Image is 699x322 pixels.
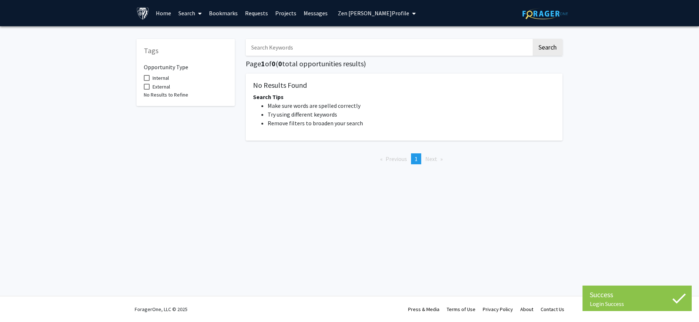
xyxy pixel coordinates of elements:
[261,59,265,68] span: 1
[246,59,562,68] h5: Page of ( total opportunities results)
[483,306,513,313] a: Privacy Policy
[541,306,564,313] a: Contact Us
[205,0,241,26] a: Bookmarks
[144,46,228,55] h5: Tags
[278,59,282,68] span: 0
[241,0,272,26] a: Requests
[152,0,175,26] a: Home
[253,93,284,101] span: Search Tips
[520,306,533,313] a: About
[447,306,475,313] a: Terms of Use
[272,0,300,26] a: Projects
[153,82,170,91] span: External
[153,74,169,82] span: Internal
[144,58,228,71] h6: Opportunity Type
[268,101,555,110] li: Make sure words are spelled correctly
[300,0,331,26] a: Messages
[268,119,555,127] li: Remove filters to broaden your search
[522,8,568,19] img: ForagerOne Logo
[246,39,532,56] input: Search Keywords
[137,7,149,20] img: Johns Hopkins University Logo
[268,110,555,119] li: Try using different keywords
[338,9,409,17] span: Zen [PERSON_NAME] Profile
[175,0,205,26] a: Search
[386,155,407,162] span: Previous
[253,81,555,90] h5: No Results Found
[408,306,439,313] a: Press & Media
[590,300,684,307] div: Login Success
[144,91,188,98] span: No Results to Refine
[425,155,437,162] span: Next
[246,153,562,164] ul: Pagination
[533,39,562,56] button: Search
[135,297,187,322] div: ForagerOne, LLC © 2025
[590,289,684,300] div: Success
[272,59,276,68] span: 0
[415,155,418,162] span: 1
